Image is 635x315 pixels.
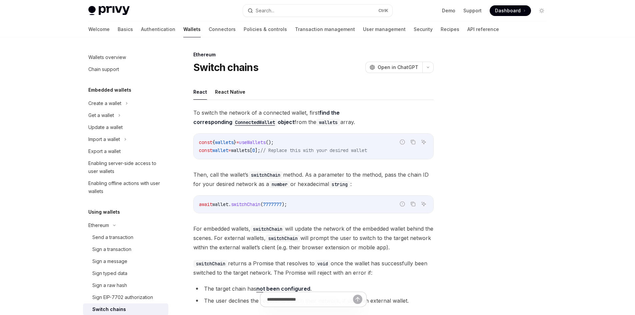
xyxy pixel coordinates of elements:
span: switchChain [231,201,260,207]
a: Send a transaction [83,231,168,243]
div: Switch chains [92,305,126,313]
button: Ask AI [419,200,428,208]
div: Sign a raw hash [92,281,127,289]
div: Wallets overview [88,53,126,61]
a: Chain support [83,63,168,75]
a: not been configured [256,285,310,292]
span: 7777777 [263,201,282,207]
span: wallets [231,147,250,153]
code: void [315,260,331,267]
span: const [199,139,212,145]
span: { [212,139,215,145]
div: Sign a transaction [92,245,131,253]
button: Report incorrect code [398,200,407,208]
span: Then, call the wallet’s method. As a parameter to the method, pass the chain ID for your desired ... [193,170,434,189]
span: (); [266,139,274,145]
a: User management [363,21,406,37]
code: wallets [316,119,340,126]
button: Search...CtrlK [243,5,392,17]
div: Search... [256,7,274,15]
span: Open in ChatGPT [378,64,418,71]
code: switchChain [248,171,283,179]
span: await [199,201,212,207]
a: Sign a message [83,255,168,267]
span: ]; [255,147,260,153]
span: To switch the network of a connected wallet, first from the array. [193,108,434,127]
span: } [234,139,236,145]
a: API reference [467,21,499,37]
span: 0 [252,147,255,153]
a: Sign typed data [83,267,168,279]
a: Demo [442,7,455,14]
span: = [236,139,239,145]
div: Sign a message [92,257,127,265]
span: wallet [212,201,228,207]
div: Import a wallet [88,135,120,143]
div: Export a wallet [88,147,121,155]
a: Basics [118,21,133,37]
button: React [193,84,207,100]
a: Enabling offline actions with user wallets [83,177,168,197]
div: Sign EIP-7702 authorization [92,293,153,301]
code: number [269,181,290,188]
button: Send message [353,295,362,304]
button: Ask AI [419,138,428,146]
div: Ethereum [193,51,434,58]
a: find the correspondingConnectedWalletobject [193,109,340,125]
a: Authentication [141,21,175,37]
a: Sign a transaction [83,243,168,255]
span: . [228,201,231,207]
span: [ [250,147,252,153]
span: returns a Promise that resolves to once the wallet has successfully been switched to the target n... [193,259,434,277]
div: Ethereum [88,221,109,229]
a: Export a wallet [83,145,168,157]
div: Sign typed data [92,269,127,277]
a: Update a wallet [83,121,168,133]
code: switchChain [250,225,285,233]
a: Connectors [209,21,236,37]
span: ); [282,201,287,207]
span: wallets [215,139,234,145]
a: Recipes [441,21,459,37]
a: Enabling server-side access to user wallets [83,157,168,177]
span: wallet [212,147,228,153]
div: Get a wallet [88,111,114,119]
span: useWallets [239,139,266,145]
div: Create a wallet [88,99,121,107]
a: Welcome [88,21,110,37]
span: Dashboard [495,7,521,14]
a: Wallets [183,21,201,37]
div: Send a transaction [92,233,133,241]
button: Open in ChatGPT [365,62,422,73]
a: Transaction management [295,21,355,37]
li: The target chain has . [193,284,434,293]
code: ConnectedWallet [232,119,278,126]
a: Sign EIP-7702 authorization [83,291,168,303]
div: Chain support [88,65,119,73]
h5: Embedded wallets [88,86,131,94]
code: switchChain [193,260,228,267]
span: ( [260,201,263,207]
span: Ctrl K [378,8,388,13]
img: light logo [88,6,130,15]
span: const [199,147,212,153]
a: Sign a raw hash [83,279,168,291]
button: Toggle dark mode [536,5,547,16]
span: // Replace this with your desired wallet [260,147,367,153]
a: Wallets overview [83,51,168,63]
h5: Using wallets [88,208,120,216]
a: Security [414,21,433,37]
div: Update a wallet [88,123,123,131]
button: Report incorrect code [398,138,407,146]
code: string [329,181,350,188]
button: Copy the contents from the code block [409,200,417,208]
span: For embedded wallets, will update the network of the embedded wallet behind the scenes. For exter... [193,224,434,252]
button: Copy the contents from the code block [409,138,417,146]
a: Support [463,7,482,14]
a: Policies & controls [244,21,287,37]
span: = [228,147,231,153]
div: Enabling server-side access to user wallets [88,159,164,175]
div: Enabling offline actions with user wallets [88,179,164,195]
h1: Switch chains [193,61,258,73]
button: React Native [215,84,245,100]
